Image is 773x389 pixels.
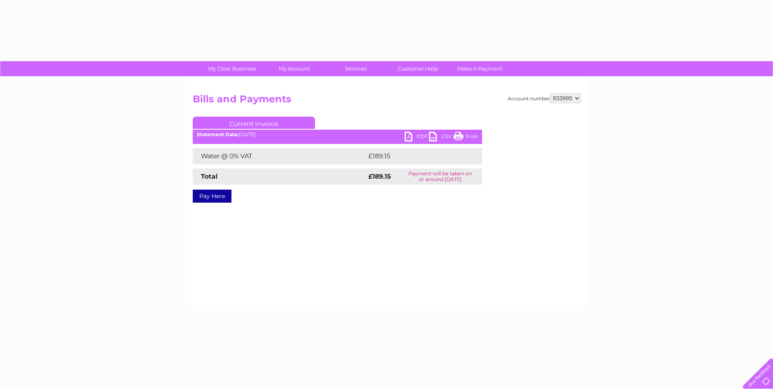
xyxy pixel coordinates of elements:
[197,131,239,137] b: Statement Date:
[399,168,482,185] td: Payment will be taken on or around [DATE]
[193,132,482,137] div: [DATE]
[193,190,231,203] a: Pay Here
[454,132,478,144] a: Print
[260,61,328,76] a: My Account
[368,172,391,180] strong: £189.15
[193,148,366,164] td: Water @ 0% VAT
[366,148,467,164] td: £189.15
[405,132,429,144] a: PDF
[193,93,581,109] h2: Bills and Payments
[384,61,451,76] a: Customer Help
[446,61,513,76] a: Make A Payment
[198,61,266,76] a: My Clear Business
[429,132,454,144] a: CSV
[193,117,315,129] a: Current Invoice
[508,93,581,103] div: Account number
[322,61,390,76] a: Services
[201,172,218,180] strong: Total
